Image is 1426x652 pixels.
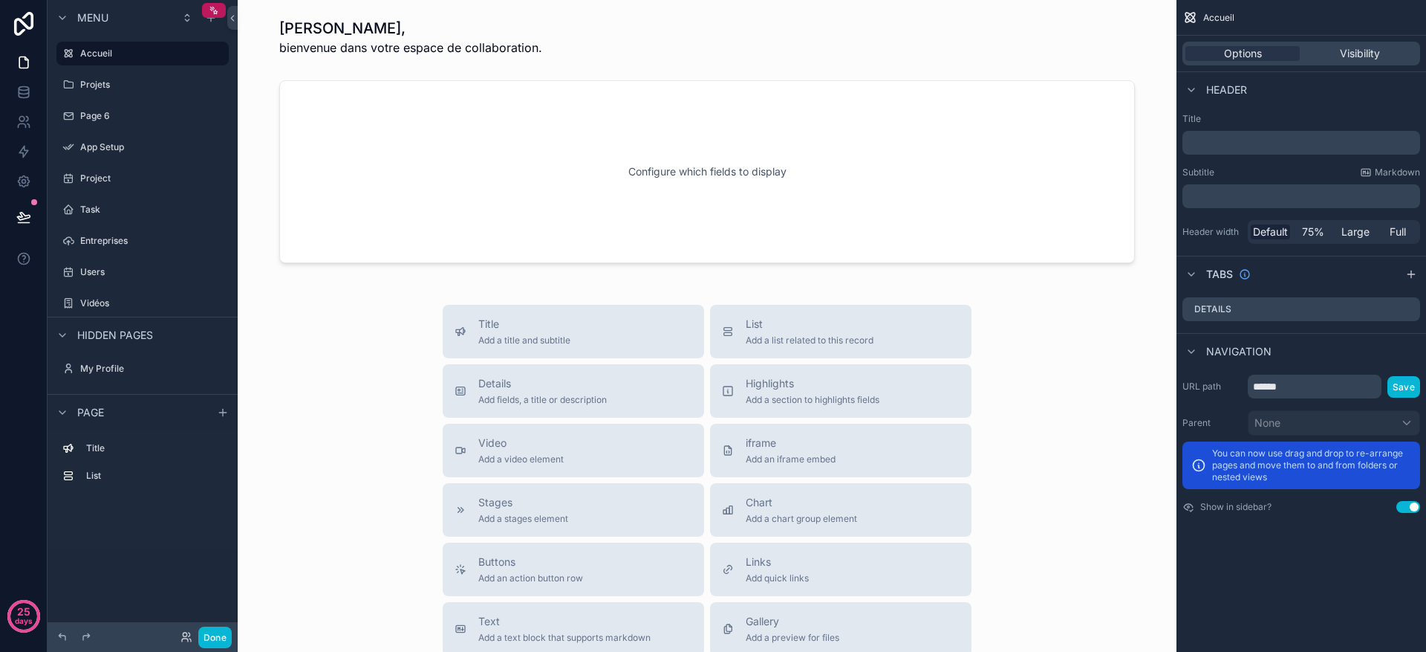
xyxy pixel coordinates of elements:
a: My Profile [56,357,229,381]
button: iframeAdd an iframe embed [710,424,971,477]
button: StagesAdd a stages element [443,483,704,537]
button: TitleAdd a title and subtitle [443,305,704,358]
label: Project [80,172,226,184]
span: Buttons [478,555,583,569]
span: Large [1341,225,1370,239]
span: Text [478,614,651,629]
a: Entreprises [56,229,229,253]
span: List [746,317,873,332]
label: Entreprises [80,235,226,247]
span: Visibility [1340,46,1380,61]
span: Add a section to highlights fields [746,394,879,406]
label: URL path [1182,381,1242,393]
a: Vidéos [56,291,229,315]
span: Add an action button row [478,572,583,584]
span: Add a chart group element [746,513,857,525]
span: Add a preview for files [746,632,839,644]
button: ChartAdd a chart group element [710,483,971,537]
label: List [86,470,223,482]
span: iframe [746,436,836,451]
label: Header width [1182,226,1242,238]
a: Markdown [1360,167,1420,178]
button: VideoAdd a video element [443,424,704,477]
a: Page 6 [56,104,229,128]
label: Details [1194,303,1231,315]
div: scrollable content [48,430,238,503]
button: Save [1387,376,1420,398]
span: Add a stages element [478,513,568,525]
span: Hidden pages [77,328,153,343]
span: Highlights [746,376,879,391]
label: Accueil [80,48,220,59]
div: scrollable content [1182,131,1420,155]
span: Chart [746,495,857,510]
span: Add fields, a title or description [478,394,607,406]
span: Accueil [1203,12,1234,24]
a: Project [56,167,229,190]
button: Done [198,627,232,648]
label: Parent [1182,417,1242,429]
label: Projets [80,79,226,91]
span: Add an iframe embed [746,454,836,465]
p: days [15,610,33,631]
span: Options [1224,46,1262,61]
span: Header [1206,83,1247,97]
a: Task [56,198,229,222]
span: Add a list related to this record [746,335,873,346]
label: Show in sidebar? [1200,501,1272,513]
span: None [1254,416,1280,430]
label: Page 6 [80,110,226,122]
div: scrollable content [1182,184,1420,208]
span: Stages [478,495,568,510]
button: DetailsAdd fields, a title or description [443,364,704,418]
label: Subtitle [1182,167,1214,178]
label: Title [1182,113,1420,125]
span: Navigation [1206,344,1272,359]
p: 25 [17,604,30,619]
span: Page [77,405,104,420]
a: Projets [56,73,229,97]
label: Users [80,266,226,278]
p: You can now use drag and drop to re-arrange pages and move them to and from folders or nested views [1212,448,1411,483]
a: Users [56,260,229,284]
label: Title [86,442,223,454]
label: My Profile [80,363,226,375]
a: Accueil [56,42,229,65]
span: Links [746,555,809,569]
span: Gallery [746,614,839,629]
a: App Setup [56,135,229,159]
label: Vidéos [80,297,226,309]
span: Markdown [1375,167,1420,178]
span: Full [1390,225,1406,239]
span: Tabs [1206,267,1233,282]
span: Default [1253,225,1288,239]
label: App Setup [80,141,226,153]
span: Video [478,436,564,451]
span: 75% [1302,225,1324,239]
button: HighlightsAdd a section to highlights fields [710,364,971,418]
span: Add a title and subtitle [478,335,570,346]
span: Details [478,376,607,391]
span: Title [478,317,570,332]
button: ListAdd a list related to this record [710,305,971,358]
button: ButtonsAdd an action button row [443,543,704,596]
label: Task [80,204,226,216]
span: Add quick links [746,572,809,584]
span: Add a video element [478,454,564,465]
span: Menu [77,10,108,25]
button: LinksAdd quick links [710,543,971,596]
button: None [1248,410,1420,436]
span: Add a text block that supports markdown [478,632,651,644]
